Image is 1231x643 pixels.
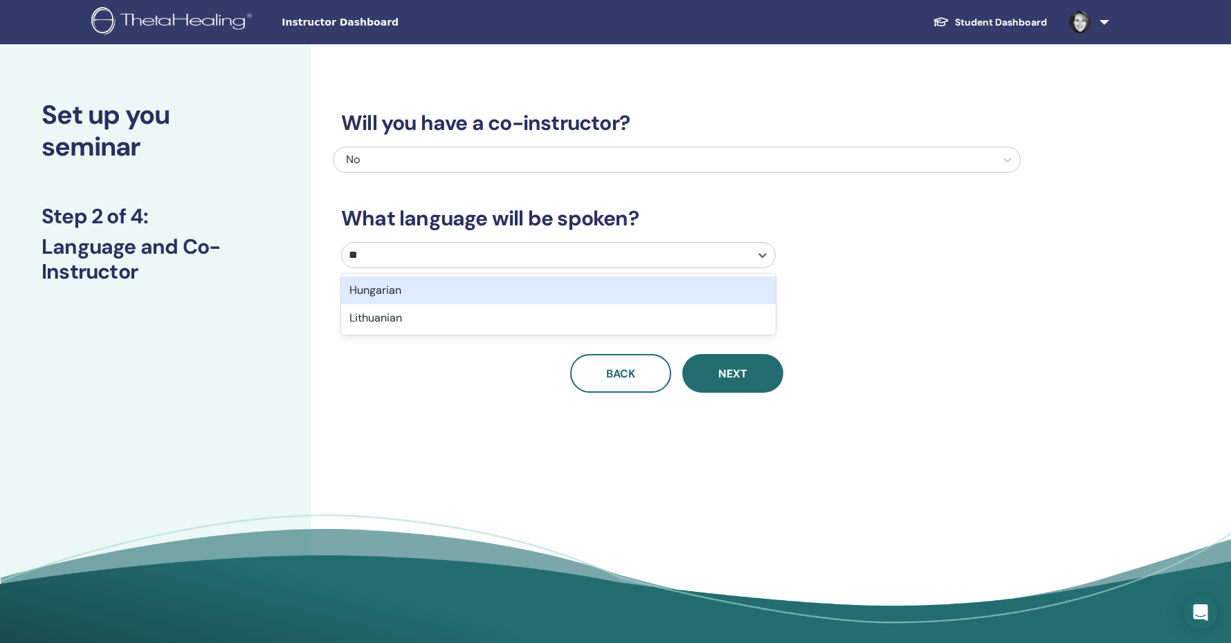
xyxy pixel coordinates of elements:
[333,206,1021,231] h3: What language will be spoken?
[933,16,949,28] img: graduation-cap-white.svg
[718,366,747,381] span: Next
[282,15,489,30] span: Instructor Dashboard
[346,152,360,167] span: No
[682,354,783,393] button: Next
[1184,596,1217,629] div: Open Intercom Messenger
[922,10,1058,35] a: Student Dashboard
[1069,11,1091,33] img: default.jpg
[341,277,776,304] div: Hungarian
[333,111,1021,136] h3: Will you have a co-instructor?
[570,354,671,393] button: Back
[42,234,270,284] h3: Language and Co-Instructor
[42,100,270,162] h2: Set up you seminar
[91,7,257,38] img: logo.png
[341,304,776,332] div: Lithuanian
[42,204,270,229] h3: Step 2 of 4 :
[606,366,635,381] span: Back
